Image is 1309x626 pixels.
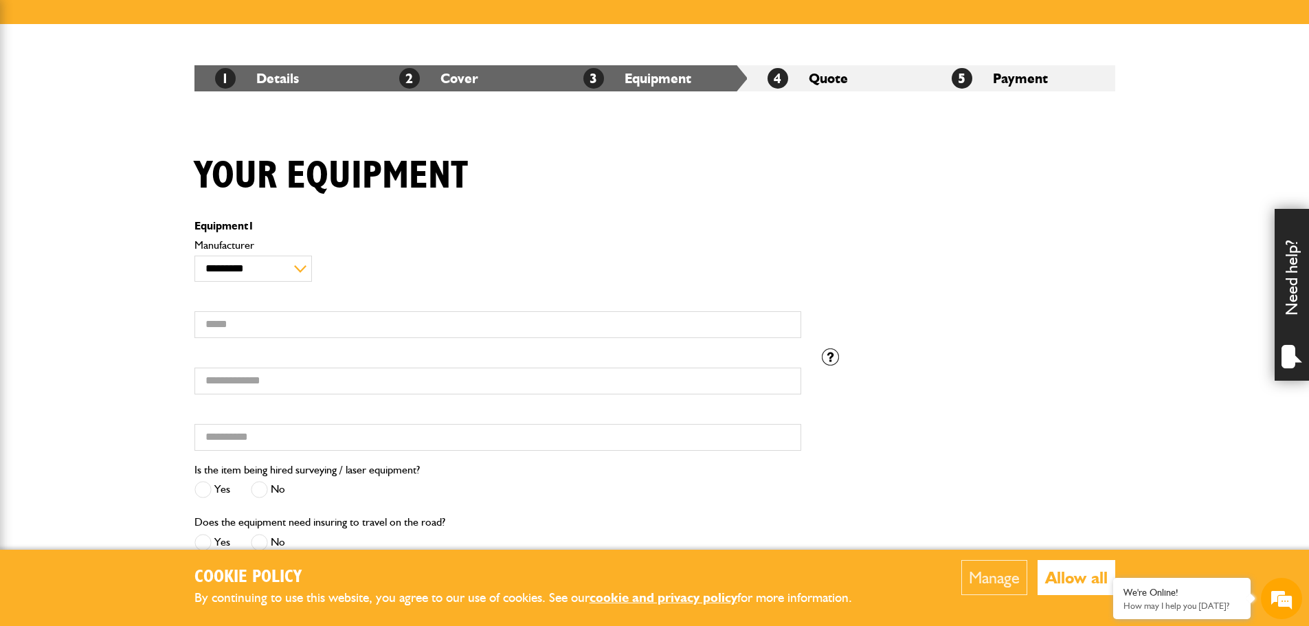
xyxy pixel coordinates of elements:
[1123,601,1240,611] p: How may I help you today?
[768,68,788,89] span: 4
[18,168,251,198] input: Enter your email address
[251,534,285,551] label: No
[1038,560,1115,595] button: Allow all
[215,68,236,89] span: 1
[18,208,251,238] input: Enter your phone number
[194,534,230,551] label: Yes
[18,127,251,157] input: Enter your last name
[961,560,1027,595] button: Manage
[225,7,258,40] div: Minimize live chat window
[931,65,1115,91] li: Payment
[194,517,445,528] label: Does the equipment need insuring to travel on the road?
[194,567,875,588] h2: Cookie Policy
[71,77,231,95] div: Chat with us now
[747,65,931,91] li: Quote
[248,219,254,232] span: 1
[194,465,420,476] label: Is the item being hired surveying / laser equipment?
[1275,209,1309,381] div: Need help?
[251,481,285,498] label: No
[194,588,875,609] p: By continuing to use this website, you agree to our use of cookies. See our for more information.
[187,423,249,442] em: Start Chat
[563,65,747,91] li: Equipment
[1123,587,1240,599] div: We're Online!
[23,76,58,96] img: d_20077148190_company_1631870298795_20077148190
[952,68,972,89] span: 5
[18,249,251,412] textarea: Type your message and hit 'Enter'
[194,240,801,251] label: Manufacturer
[194,481,230,498] label: Yes
[399,70,478,87] a: 2Cover
[215,70,299,87] a: 1Details
[194,221,801,232] p: Equipment
[399,68,420,89] span: 2
[583,68,604,89] span: 3
[194,153,468,199] h1: Your equipment
[590,590,737,605] a: cookie and privacy policy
